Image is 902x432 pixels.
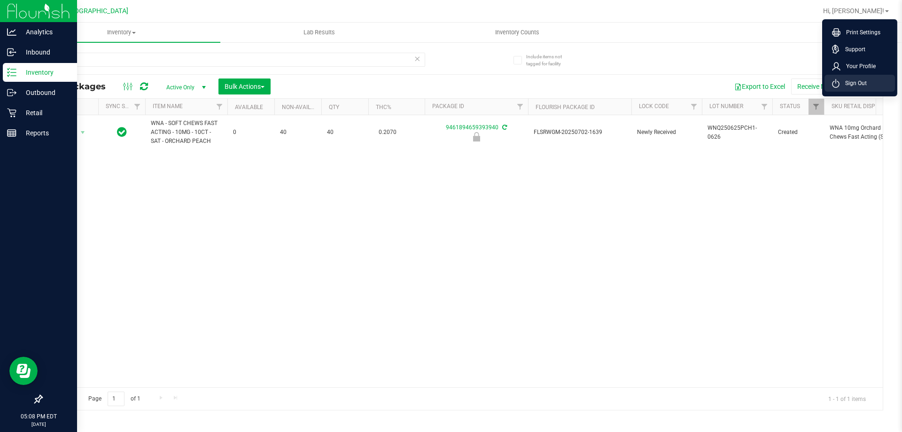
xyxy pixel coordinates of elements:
[130,99,145,115] a: Filter
[709,103,743,110] a: Lot Number
[374,126,401,139] span: 0.2070
[4,421,73,428] p: [DATE]
[282,104,324,110] a: Non-Available
[7,27,16,37] inline-svg: Analytics
[233,128,269,137] span: 0
[639,103,669,110] a: Lock Code
[16,26,73,38] p: Analytics
[117,126,127,139] span: In Sync
[501,124,507,131] span: Sync from Compliance System
[840,79,867,88] span: Sign Out
[212,99,227,115] a: Filter
[16,127,73,139] p: Reports
[823,7,884,15] span: Hi, [PERSON_NAME]!
[23,28,220,37] span: Inventory
[108,392,124,406] input: 1
[49,81,115,92] span: All Packages
[7,88,16,97] inline-svg: Outbound
[16,47,73,58] p: Inbound
[432,103,464,110] a: Package ID
[16,87,73,98] p: Outbound
[23,23,220,42] a: Inventory
[77,126,89,139] span: select
[423,132,529,141] div: Newly Received
[7,47,16,57] inline-svg: Inbound
[9,357,38,385] iframe: Resource center
[536,104,595,110] a: Flourish Package ID
[809,99,824,115] a: Filter
[151,119,222,146] span: WNA - SOFT CHEWS FAST ACTING - 10MG - 10CT - SAT - ORCHARD PEACH
[686,99,702,115] a: Filter
[513,99,528,115] a: Filter
[840,45,865,54] span: Support
[840,28,880,37] span: Print Settings
[637,128,696,137] span: Newly Received
[482,28,552,37] span: Inventory Counts
[7,68,16,77] inline-svg: Inventory
[778,128,818,137] span: Created
[16,107,73,118] p: Retail
[414,53,420,65] span: Clear
[757,99,772,115] a: Filter
[832,103,902,110] a: Sku Retail Display Name
[80,392,148,406] span: Page of 1
[526,53,573,67] span: Include items not tagged for facility
[708,124,767,141] span: WNQ250625PCH1-0626
[106,103,142,110] a: Sync Status
[418,23,616,42] a: Inventory Counts
[327,128,363,137] span: 40
[840,62,876,71] span: Your Profile
[291,28,348,37] span: Lab Results
[41,53,425,67] input: Search Package ID, Item Name, SKU, Lot or Part Number...
[329,104,339,110] a: Qty
[534,128,626,137] span: FLSRWGM-20250702-1639
[728,79,791,94] button: Export to Excel
[225,83,264,90] span: Bulk Actions
[821,392,873,406] span: 1 - 1 of 1 items
[218,79,271,94] button: Bulk Actions
[824,75,895,92] li: Sign Out
[7,108,16,118] inline-svg: Retail
[153,103,183,110] a: Item Name
[791,79,869,94] button: Receive Non-Cannabis
[7,128,16,138] inline-svg: Reports
[16,67,73,78] p: Inventory
[376,104,391,110] a: THC%
[832,45,891,54] a: Support
[64,7,128,15] span: [GEOGRAPHIC_DATA]
[280,128,316,137] span: 40
[220,23,418,42] a: Lab Results
[780,103,800,110] a: Status
[4,412,73,421] p: 05:08 PM EDT
[235,104,263,110] a: Available
[446,124,498,131] a: 9461894659393940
